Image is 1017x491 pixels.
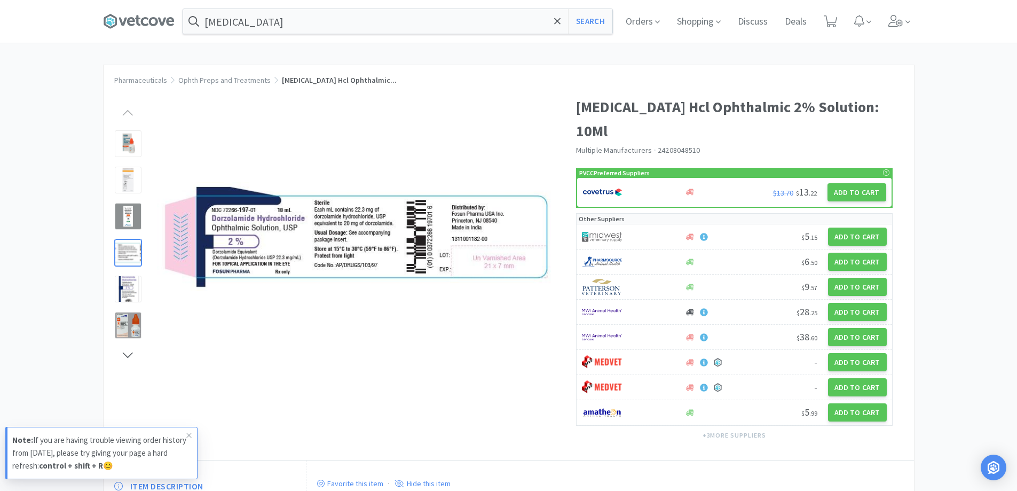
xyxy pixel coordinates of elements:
[282,75,397,85] span: [MEDICAL_DATA] Hcl Ophthalmic...
[697,428,771,443] button: +3more suppliers
[582,354,622,370] img: bdd3c0f4347043b9a893056ed883a29a_120.png
[801,406,817,418] span: 5
[582,184,622,200] img: 77fca1acd8b6420a9015268ca798ef17_1.png
[582,379,622,395] img: bdd3c0f4347043b9a893056ed883a29a_120.png
[801,284,805,292] span: $
[801,255,817,268] span: 6
[828,353,887,371] button: Add to Cart
[114,75,167,85] a: Pharmaceuticals
[797,334,800,342] span: $
[809,189,817,197] span: . 22
[781,17,811,27] a: Deals
[582,404,622,420] img: 3331a67d23dc422aa21b1ec98afbf632_11.png
[582,229,622,245] img: 4dd14cff54a648ac9e977f0c5da9bc2e_5.png
[828,378,887,396] button: Add to Cart
[568,9,612,34] button: Search
[809,409,817,417] span: . 99
[801,409,805,417] span: $
[828,228,887,246] button: Add to Cart
[801,259,805,267] span: $
[579,214,625,224] p: Other Suppliers
[797,331,817,343] span: 38
[388,477,390,490] div: ·
[178,75,271,85] a: Ophth Preps and Treatments
[734,17,772,27] a: Discuss
[773,188,793,198] span: $13.70
[796,186,817,198] span: 13
[12,435,33,445] strong: Note:
[582,304,622,320] img: f6b2451649754179b5b4e0c70c3f7cb0_2.png
[579,168,650,178] p: PVCC Preferred Suppliers
[814,356,817,368] span: -
[582,279,622,295] img: f5e969b455434c6296c6d81ef179fa71_3.png
[809,284,817,292] span: . 57
[39,461,103,471] strong: control + shift + R
[796,189,799,197] span: $
[797,309,800,317] span: $
[809,309,817,317] span: . 25
[809,259,817,267] span: . 50
[582,329,622,345] img: f6b2451649754179b5b4e0c70c3f7cb0_2.png
[828,403,887,422] button: Add to Cart
[828,278,887,296] button: Add to Cart
[325,479,383,488] p: Favorite this item
[828,253,887,271] button: Add to Cart
[809,233,817,241] span: . 15
[809,334,817,342] span: . 60
[658,145,700,155] span: 24208048510
[576,145,652,155] a: Multiple Manufacturers
[12,434,186,472] p: If you are having trouble viewing order history from [DATE], please try giving your page a hard r...
[801,233,805,241] span: $
[576,95,893,143] h1: [MEDICAL_DATA] Hcl Ophthalmic 2% Solution: 10Ml
[797,306,817,318] span: 28
[157,182,555,291] img: 336842dd137140d7804b1b1c7a26527c_511597.jpeg
[814,381,817,393] span: -
[801,280,817,293] span: 9
[828,303,887,321] button: Add to Cart
[404,479,451,488] p: Hide this item
[981,455,1006,480] div: Open Intercom Messenger
[827,183,886,201] button: Add to Cart
[582,254,622,270] img: 7915dbd3f8974342a4dc3feb8efc1740_58.png
[828,328,887,346] button: Add to Cart
[801,230,817,243] span: 5
[654,145,656,155] span: ·
[183,9,612,34] input: Search by item, sku, manufacturer, ingredient, size...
